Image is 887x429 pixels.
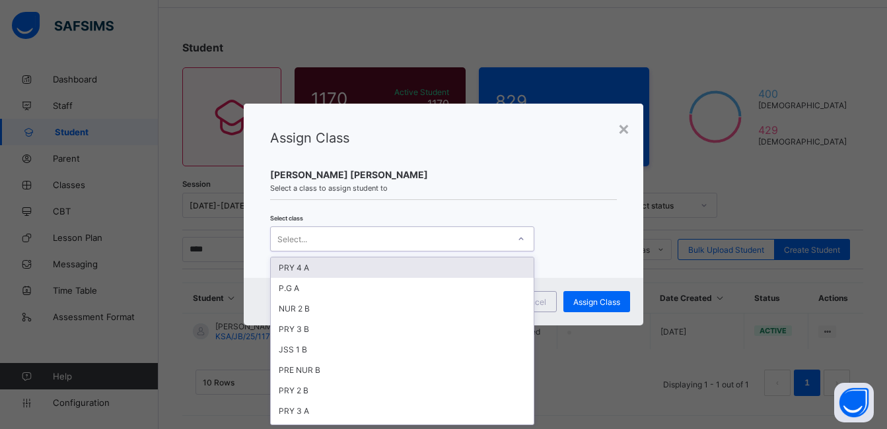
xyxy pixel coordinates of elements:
div: NUR 2 B [271,298,534,319]
div: PRY 4 A [271,257,534,278]
span: [PERSON_NAME] [PERSON_NAME] [270,169,616,180]
div: P.G A [271,278,534,298]
span: Select a class to assign student to [270,183,616,193]
div: PRE NUR B [271,360,534,380]
div: PRY 2 B [271,380,534,401]
div: × [618,117,630,139]
span: Assign Class [270,130,349,146]
div: Select... [277,226,307,251]
div: PRY 3 A [271,401,534,421]
div: PRY 3 B [271,319,534,339]
span: Select class [270,214,303,222]
div: JSS 1 B [271,339,534,360]
button: Open asap [834,383,874,422]
span: Assign Class [573,297,620,307]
